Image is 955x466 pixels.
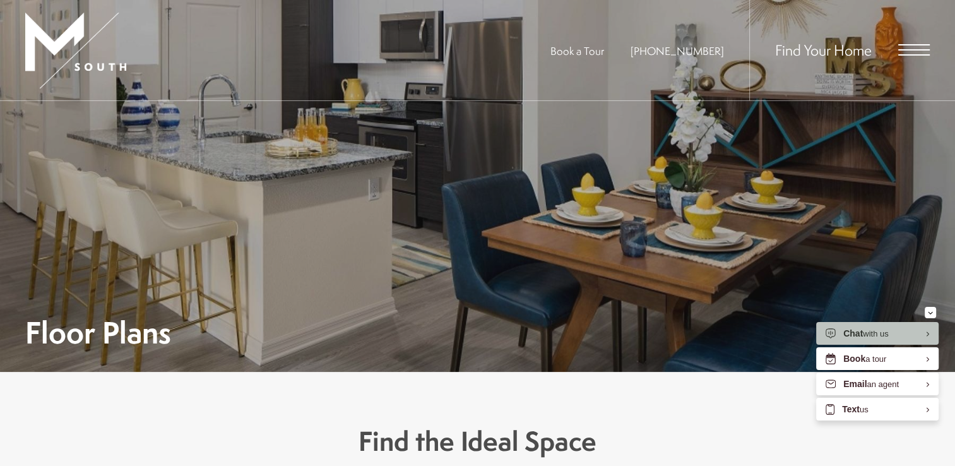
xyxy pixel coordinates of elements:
h1: Floor Plans [25,318,171,347]
a: Call Us at 813-570-8014 [631,44,724,58]
h3: Find the Ideal Space [131,422,825,460]
span: [PHONE_NUMBER] [631,44,724,58]
img: MSouth [25,13,126,88]
button: Open Menu [898,44,930,56]
a: Book a Tour [550,44,604,58]
a: Find Your Home [775,40,872,60]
